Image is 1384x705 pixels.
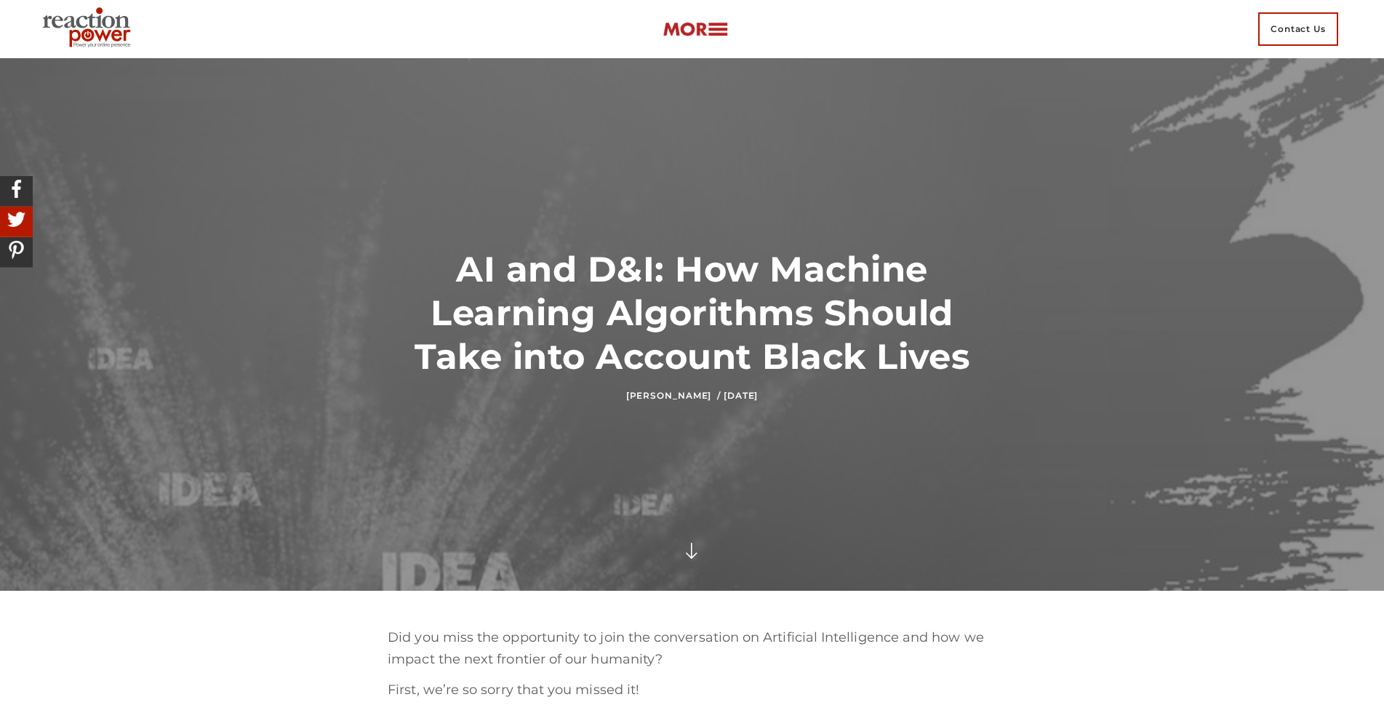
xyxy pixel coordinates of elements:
img: more-btn.png [663,21,728,38]
time: [DATE] [724,390,758,401]
img: Share On Pinterest [4,237,29,263]
p: Did you miss the opportunity to join the conversation on Artificial Intelligence and how we impac... [388,627,996,670]
img: Share On Twitter [4,207,29,232]
img: Share On Facebook [4,176,29,202]
img: Executive Branding | Personal Branding Agency [36,3,142,55]
a: [PERSON_NAME] / [626,390,721,401]
p: First, we’re so sorry that you missed it! [388,680,996,701]
h1: AI and D&I: How Machine Learning Algorithms Should Take into Account Black Lives [388,247,996,378]
span: Contact Us [1258,12,1338,46]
